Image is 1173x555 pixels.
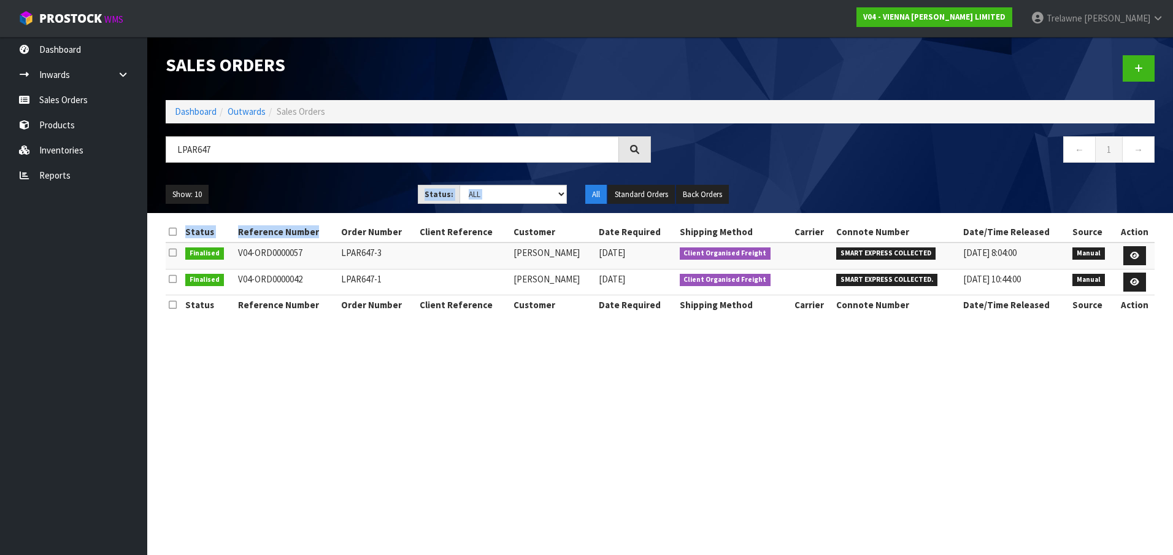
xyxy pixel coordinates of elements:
th: Order Number [338,295,417,315]
th: Order Number [338,222,417,242]
td: LPAR647-1 [338,269,417,295]
td: [PERSON_NAME] [510,243,596,269]
td: [PERSON_NAME] [510,269,596,295]
th: Status [182,222,235,242]
span: [DATE] 10:44:00 [963,273,1021,285]
th: Source [1069,222,1115,242]
span: ProStock [39,10,102,26]
th: Reference Number [235,295,338,315]
a: → [1122,136,1155,163]
button: Standard Orders [608,185,675,204]
span: Client Organised Freight [680,247,771,260]
h1: Sales Orders [166,55,651,76]
td: LPAR647-3 [338,243,417,269]
th: Date Required [596,222,676,242]
button: Back Orders [676,185,729,204]
nav: Page navigation [669,136,1155,166]
th: Carrier [791,222,834,242]
th: Date/Time Released [960,295,1069,315]
th: Shipping Method [677,222,791,242]
img: cube-alt.png [18,10,34,26]
td: V04-ORD0000042 [235,269,338,295]
span: Finalised [185,247,224,260]
button: Show: 10 [166,185,209,204]
span: [DATE] 8:04:00 [963,247,1017,258]
a: 1 [1095,136,1123,163]
th: Action [1115,295,1155,315]
th: Source [1069,295,1115,315]
small: WMS [104,14,123,25]
input: Search sales orders [166,136,619,163]
span: SMART EXPRESS COLLECTED [836,247,936,260]
span: Manual [1072,274,1105,286]
span: SMART EXPRESS COLLECTED. [836,274,937,286]
span: [PERSON_NAME] [1084,12,1150,24]
span: Finalised [185,274,224,286]
button: All [585,185,607,204]
span: Manual [1072,247,1105,260]
strong: V04 - VIENNA [PERSON_NAME] LIMITED [863,12,1006,22]
th: Date/Time Released [960,222,1069,242]
span: Trelawne [1047,12,1082,24]
th: Carrier [791,295,834,315]
td: V04-ORD0000057 [235,243,338,269]
a: Dashboard [175,106,217,117]
span: Client Organised Freight [680,274,771,286]
th: Action [1115,222,1155,242]
th: Client Reference [417,295,510,315]
a: Outwards [228,106,266,117]
th: Connote Number [833,222,960,242]
a: ← [1063,136,1096,163]
th: Customer [510,295,596,315]
th: Reference Number [235,222,338,242]
th: Connote Number [833,295,960,315]
th: Shipping Method [677,295,791,315]
th: Client Reference [417,222,510,242]
span: [DATE] [599,247,625,258]
span: Sales Orders [277,106,325,117]
span: [DATE] [599,273,625,285]
th: Status [182,295,235,315]
th: Customer [510,222,596,242]
th: Date Required [596,295,676,315]
strong: Status: [425,189,453,200]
